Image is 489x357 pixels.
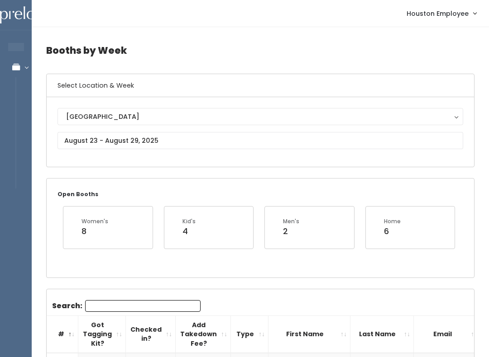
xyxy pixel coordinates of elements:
[182,225,196,237] div: 4
[182,217,196,225] div: Kid's
[384,225,401,237] div: 6
[176,315,231,353] th: Add Takedown Fee?: activate to sort column ascending
[350,315,414,353] th: Last Name: activate to sort column ascending
[58,108,463,125] button: [GEOGRAPHIC_DATA]
[78,315,126,353] th: Got Tagging Kit?: activate to sort column ascending
[58,190,98,198] small: Open Booths
[81,217,108,225] div: Women's
[58,132,463,149] input: August 23 - August 29, 2025
[81,225,108,237] div: 8
[268,315,350,353] th: First Name: activate to sort column ascending
[231,315,268,353] th: Type: activate to sort column ascending
[47,74,474,97] h6: Select Location & Week
[126,315,176,353] th: Checked in?: activate to sort column ascending
[85,300,201,312] input: Search:
[414,315,481,353] th: Email: activate to sort column ascending
[47,315,78,353] th: #: activate to sort column descending
[384,217,401,225] div: Home
[52,300,201,312] label: Search:
[283,225,299,237] div: 2
[46,38,475,63] h4: Booths by Week
[398,4,485,23] a: Houston Employee
[283,217,299,225] div: Men's
[66,112,455,122] div: [GEOGRAPHIC_DATA]
[407,9,469,19] span: Houston Employee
